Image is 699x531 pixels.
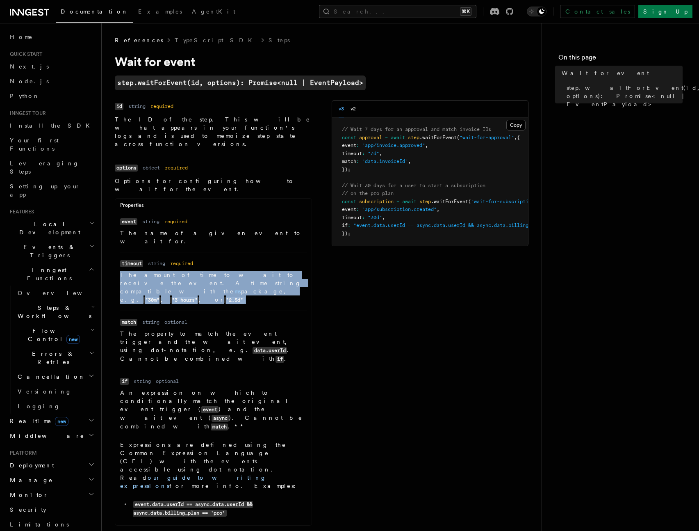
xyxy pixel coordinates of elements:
dd: object [143,165,160,171]
code: options [115,165,138,172]
span: .waitForEvent [419,135,457,140]
dd: required [165,165,188,171]
dd: optional [164,319,187,325]
span: if [342,222,348,228]
a: Security [7,502,96,517]
span: "7d" [368,151,379,156]
button: Search...⌘K [319,5,476,18]
code: if [276,356,284,363]
span: = [385,135,388,140]
span: Deployment [7,461,54,469]
a: TypeScript SDK [175,36,257,44]
span: timeout [342,151,362,156]
span: event [342,142,356,148]
button: Local Development [7,217,96,240]
span: }); [342,167,351,172]
a: Sign Up [638,5,692,18]
span: Cancellation [14,373,85,381]
span: "data.invoiceId" [362,158,408,164]
span: , [425,142,428,148]
dd: required [164,218,187,225]
p: The ID of the step. This will be what appears in your function's logs and is used to memoize step... [115,115,312,148]
code: id [115,103,123,110]
span: Next.js [10,63,49,70]
span: Quick start [7,51,42,57]
span: // on the pro plan [342,190,394,196]
span: ( [468,199,471,204]
span: new [55,417,68,426]
button: v2 [351,101,356,117]
span: Logging [18,403,60,410]
span: // Wait 7 days for an approval and match invoice IDs [342,126,491,132]
a: Documentation [56,2,133,23]
span: Security [10,506,46,513]
code: event [120,218,137,225]
dd: string [142,218,159,225]
button: Toggle dark mode [527,7,546,16]
span: match [342,158,356,164]
span: "event.data.userId == async.data.userId && async.data.billing_plan == 'pro'" [353,222,571,228]
span: Errors & Retries [14,350,89,366]
span: "wait-for-approval" [460,135,514,140]
span: "app/subscription.created" [362,206,437,212]
button: Flow Controlnew [14,323,96,346]
span: = [396,199,399,204]
span: const [342,199,356,204]
a: Your first Functions [7,133,96,156]
span: Documentation [61,8,128,15]
span: Your first Functions [10,137,59,152]
button: Events & Triggers [7,240,96,263]
code: async [212,415,229,422]
span: await [402,199,417,204]
span: , [514,135,517,140]
span: Local Development [7,220,89,236]
button: Inngest Functions [7,263,96,286]
p: Options for configuring how to wait for the event. [115,177,312,193]
a: AgentKit [187,2,240,22]
dd: string [142,319,159,325]
p: The amount of time to wait to receive the event. A time string compatible with the package, e.g. ... [120,271,307,304]
span: await [391,135,405,140]
a: Wait for event [558,66,683,80]
span: "wait-for-subscription" [471,199,537,204]
span: timeout [342,215,362,220]
span: Middleware [7,432,84,440]
span: Leveraging Steps [10,160,79,175]
span: Overview [18,290,102,296]
a: Steps [269,36,290,44]
span: Monitor [7,491,48,499]
div: Inngest Functions [7,286,96,414]
a: Logging [14,399,96,414]
a: our guide to writing expressions [120,474,266,489]
a: Python [7,89,96,103]
span: Python [10,93,40,99]
a: Next.js [7,59,96,74]
button: Manage [7,473,96,488]
code: "2.5d" [224,297,244,304]
button: Errors & Retries [14,346,96,369]
a: Home [7,30,96,44]
div: Properties [115,202,312,212]
dd: required [150,103,173,110]
span: Inngest tour [7,110,46,117]
span: Events & Triggers [7,243,89,259]
span: Inngest Functions [7,266,89,282]
a: Versioning [14,384,96,399]
span: }); [342,231,351,236]
span: References [115,36,163,44]
button: Cancellation [14,369,96,384]
span: Node.js [10,78,49,85]
a: Setting up your app [7,179,96,202]
code: event [201,406,219,413]
p: Expressions are defined using the Common Expression Language (CEL) with the events accessible usi... [120,441,307,490]
p: The property to match the event trigger and the wait event, using dot-notation, e.g. . Cannot be ... [120,330,307,363]
span: Setting up your app [10,183,80,198]
span: : [356,206,359,212]
code: step.waitForEvent(id, options): Promise<null | EventPayload> [115,76,366,90]
dd: string [148,260,165,267]
span: : [356,142,359,148]
span: { [517,135,520,140]
span: Manage [7,476,53,484]
button: Steps & Workflows [14,300,96,323]
span: AgentKit [192,8,235,15]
